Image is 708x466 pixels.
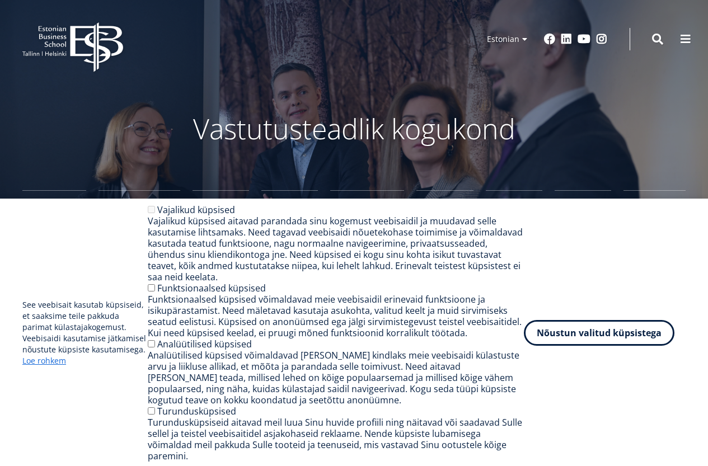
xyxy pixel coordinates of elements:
[578,34,590,45] a: Youtube
[22,355,66,366] a: Loe rohkem
[148,215,524,283] div: Vajalikud küpsised aitavad parandada sinu kogemust veebisaidil ja muudavad selle kasutamise lihts...
[148,294,524,338] div: Funktsionaalsed küpsised võimaldavad meie veebisaidil erinevaid funktsioone ja isikupärastamist. ...
[261,190,318,246] a: Vastuvõtt ülikooli
[193,190,249,246] a: Magistriõpe
[22,299,148,366] p: See veebisait kasutab küpsiseid, et saaksime teile pakkuda parimat külastajakogemust. Veebisaidi ...
[416,190,473,246] a: Teadustöö ja doktoriõpe
[58,112,651,145] p: Vastutusteadlik kogukond
[596,34,607,45] a: Instagram
[524,320,674,346] button: Nõustun valitud küpsistega
[157,405,236,417] label: Turundusküpsised
[330,190,404,246] a: Rahvusvaheline kogemus
[157,282,266,294] label: Funktsionaalsed küpsised
[157,204,235,216] label: Vajalikud küpsised
[157,338,252,350] label: Analüütilised küpsised
[623,190,686,246] a: Mikrokraadid
[148,417,524,462] div: Turundusküpsiseid aitavad meil luua Sinu huvide profiili ning näitavad või saadavad Sulle sellel ...
[148,350,524,406] div: Analüütilised küpsised võimaldavad [PERSON_NAME] kindlaks meie veebisaidi külastuste arvu ja liik...
[561,34,572,45] a: Linkedin
[544,34,555,45] a: Facebook
[22,190,86,246] a: Gümnaasium
[99,190,180,246] a: Bakalaureuseõpe
[486,190,542,246] a: Avatud Ülikool
[555,190,611,246] a: Juhtide koolitus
